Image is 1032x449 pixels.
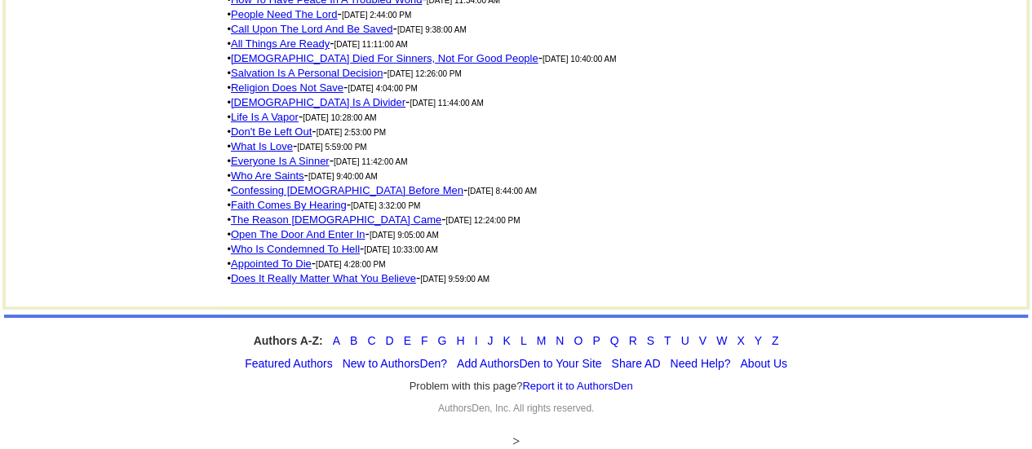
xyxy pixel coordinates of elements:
a: U [680,334,689,347]
a: Salvation Is A Personal Decision [231,67,383,79]
a: J [487,334,493,347]
a: People Need The Lord [231,8,338,20]
font: • [227,272,415,284]
a: What Is Love [231,140,293,152]
font: [DATE] 9:40:00 AM [308,172,378,181]
font: • [227,37,330,50]
a: Life Is A Vapor [231,111,299,123]
font: [DATE] 9:38:00 AM [397,25,467,34]
a: Share AD [611,357,660,370]
font: • [227,111,298,123]
font: • [227,228,365,240]
a: G [437,334,446,347]
font: • [227,67,383,79]
a: The Reason [DEMOGRAPHIC_DATA] Came [231,213,441,226]
font: [DATE] 11:42:00 AM [334,157,407,166]
font: • [227,8,337,20]
font: [DATE] 3:32:00 PM [351,201,420,210]
a: [DEMOGRAPHIC_DATA] Died For Sinners, Not For Good People [231,52,538,64]
font: • [227,184,463,196]
a: Q [610,334,619,347]
font: • [227,52,538,64]
a: C [367,334,375,347]
font: [DATE] 2:53:00 PM [317,128,386,137]
font: [DATE] 8:44:00 AM [467,187,537,196]
a: K [503,334,510,347]
a: Appointed To Die [231,258,312,270]
a: I [474,334,477,347]
font: • [227,243,360,255]
a: T [664,334,671,347]
div: AuthorsDen, Inc. All rights reserved. [4,403,1028,414]
font: • [227,169,303,182]
a: Everyone Is A Sinner [231,155,330,167]
a: M [537,334,547,347]
font: [DATE] 2:44:00 PM [342,11,411,20]
a: P [592,334,600,347]
font: Problem with this page? [410,380,633,393]
font: • [227,155,329,167]
a: E [404,334,411,347]
a: Religion Does Not Save [231,81,343,94]
font: • [227,258,311,270]
a: F [421,334,428,347]
font: [DATE] 10:40:00 AM [543,55,616,64]
a: W [716,334,727,347]
font: • [227,96,405,108]
a: Open The Door And Enter In [231,228,365,240]
a: Y [755,334,762,347]
a: B [350,334,357,347]
a: Call Upon The Lord And Be Saved [231,23,393,35]
a: Who Is Condemned To Hell [231,243,360,255]
a: Faith Comes By Hearing [231,199,347,211]
font: • [227,23,392,35]
a: L [520,334,527,347]
a: Need Help? [670,357,730,370]
a: All Things Are Ready [231,37,330,50]
font: [DATE] 11:11:00 AM [334,40,407,49]
font: [DATE] 5:59:00 PM [297,143,366,152]
a: About Us [740,357,787,370]
font: [DATE] 9:05:00 AM [370,231,439,240]
font: [DATE] 9:59:00 AM [420,275,489,284]
a: Don't Be Left Out [231,125,312,138]
font: [DATE] 10:33:00 AM [364,245,437,254]
font: • [227,213,441,226]
font: [DATE] 12:24:00 PM [445,216,520,225]
a: N [556,334,564,347]
a: Who Are Saints [231,169,304,182]
a: New to AuthorsDen? [343,357,447,370]
font: • [227,199,346,211]
a: V [699,334,706,347]
a: [DEMOGRAPHIC_DATA] Is A Divider [231,96,405,108]
font: • [227,81,343,94]
font: [DATE] 4:04:00 PM [348,84,417,93]
a: A [333,334,340,347]
font: [DATE] 10:28:00 AM [303,113,376,122]
a: Featured Authors [245,357,332,370]
font: [DATE] 4:28:00 PM [316,260,385,269]
strong: Authors A-Z: [254,334,323,347]
a: X [737,334,744,347]
a: Report it to AuthorsDen [522,380,632,392]
a: O [574,334,582,347]
a: Z [772,334,779,347]
font: [DATE] 12:26:00 PM [388,69,462,78]
a: S [647,334,654,347]
font: • [227,125,312,138]
font: [DATE] 11:44:00 AM [410,99,483,108]
a: Does It Really Matter What You Believe [231,272,416,284]
a: R [628,334,636,347]
font: • [227,140,292,152]
a: Add AuthorsDen to Your Site [457,357,601,370]
a: Confessing [DEMOGRAPHIC_DATA] Before Men [231,184,463,196]
a: H [456,334,464,347]
a: D [385,334,393,347]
